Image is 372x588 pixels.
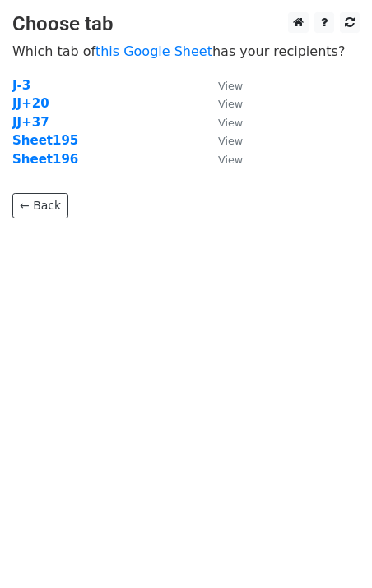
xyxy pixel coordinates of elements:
p: Which tab of has your recipients? [12,43,360,60]
a: ← Back [12,193,68,218]
h3: Choose tab [12,12,360,36]
a: View [202,115,243,130]
a: View [202,78,243,93]
a: Sheet196 [12,152,78,167]
a: Sheet195 [12,133,78,148]
a: JJ+37 [12,115,49,130]
small: View [218,80,243,92]
small: View [218,135,243,147]
a: J-3 [12,78,30,93]
a: View [202,152,243,167]
a: JJ+20 [12,96,49,111]
small: View [218,98,243,110]
small: View [218,154,243,166]
small: View [218,117,243,129]
a: View [202,96,243,111]
a: View [202,133,243,148]
a: this Google Sheet [95,44,212,59]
